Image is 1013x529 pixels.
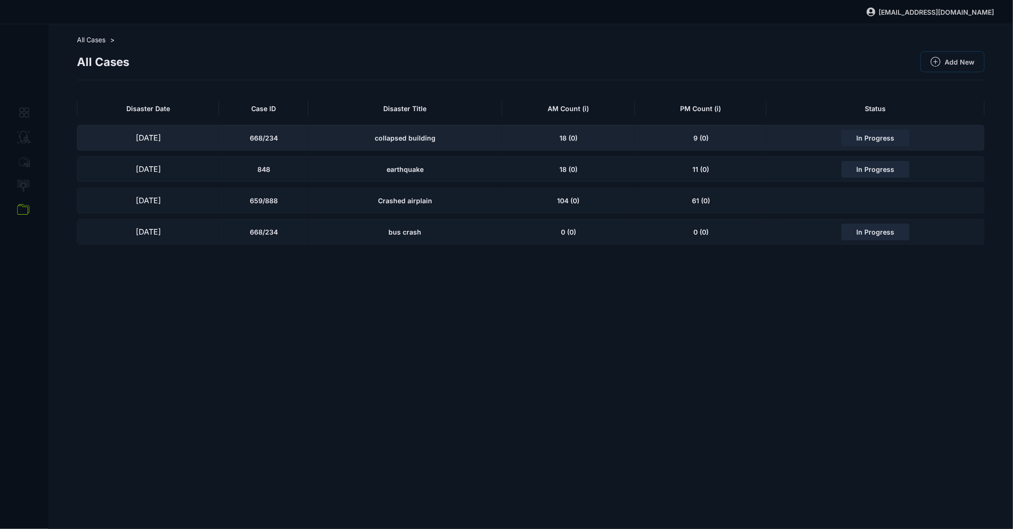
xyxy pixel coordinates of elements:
span: In Progress [856,165,894,173]
img: svg%3e [866,7,876,17]
span: In Progress [856,134,894,142]
span: 18 (0) [559,134,578,142]
span: 659/888 [250,197,278,205]
span: 18 (0) [559,165,578,173]
span: [EMAIL_ADDRESS][DOMAIN_NAME] [879,8,994,16]
span: Disaster Title [383,104,426,113]
span: 668/234 [250,134,278,142]
span: 104 (0) [558,197,580,205]
span: 61 (0) [692,197,710,205]
span: AM Count (i) [548,104,589,113]
span: bus crash [389,228,422,236]
span: Disaster Date [126,104,170,113]
span: 0 (0) [561,228,576,236]
span: > [110,36,114,44]
span: earthquake [387,165,424,173]
div: [DATE] [77,219,219,245]
span: 9 (0) [693,134,709,142]
span: 848 [257,165,270,173]
span: 0 (0) [693,228,709,236]
span: All Cases [77,36,105,44]
button: Add New [920,51,985,72]
span: Add New [945,58,975,66]
span: 668/234 [250,228,278,236]
span: Crashed airplain [378,197,432,205]
span: In Progress [856,228,894,236]
div: [DATE] [77,188,219,213]
span: All Cases [77,55,129,69]
span: PM Count (i) [680,104,721,113]
span: Case ID [251,104,276,113]
span: 11 (0) [692,165,709,173]
span: Status [865,104,886,113]
span: collapsed building [375,134,435,142]
div: [DATE] [77,156,219,182]
div: [DATE] [77,125,219,151]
